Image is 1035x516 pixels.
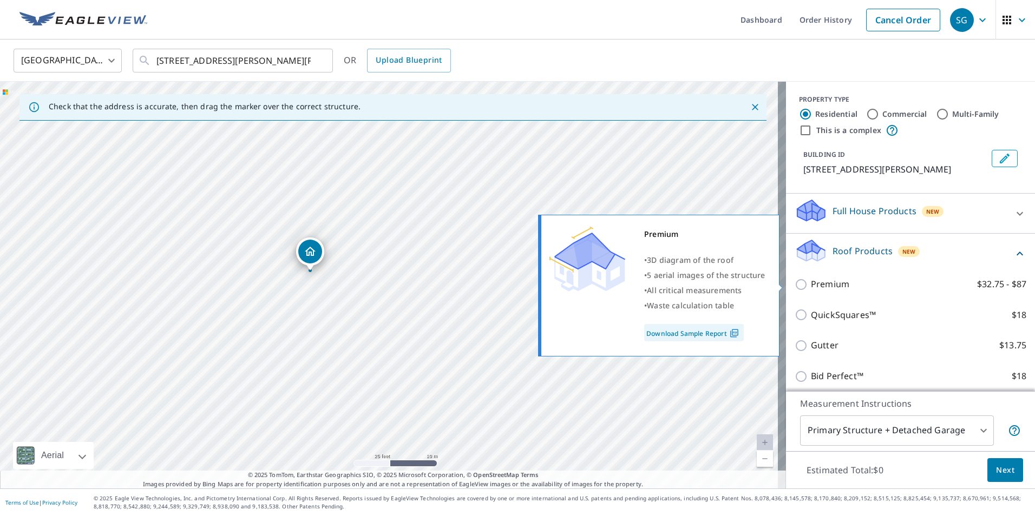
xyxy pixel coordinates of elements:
[644,283,765,298] div: •
[19,12,147,28] img: EV Logo
[647,300,734,310] span: Waste calculation table
[1012,308,1026,322] p: $18
[800,415,994,446] div: Primary Structure + Detached Garage
[803,163,987,176] p: [STREET_ADDRESS][PERSON_NAME]
[757,451,773,467] a: Current Level 20, Zoom Out
[473,471,519,479] a: OpenStreetMap
[799,95,1022,104] div: PROPERTY TYPE
[833,244,893,257] p: Roof Products
[1008,424,1021,437] span: Your report will include the primary structure and a detached garage if one exists.
[815,109,857,120] label: Residential
[999,339,1026,352] p: $13.75
[748,100,762,114] button: Close
[94,494,1030,511] p: © 2025 Eagle View Technologies, Inc. and Pictometry International Corp. All Rights Reserved. Repo...
[902,247,916,256] span: New
[13,442,94,469] div: Aerial
[987,458,1023,482] button: Next
[816,125,881,136] label: This is a complex
[798,458,892,482] p: Estimated Total: $0
[647,285,742,295] span: All critical measurements
[996,464,1014,477] span: Next
[5,499,39,506] a: Terms of Use
[977,277,1026,291] p: $32.75 - $87
[811,339,839,352] p: Gutter
[1012,369,1026,383] p: $18
[795,238,1026,269] div: Roof ProductsNew
[14,45,122,76] div: [GEOGRAPHIC_DATA]
[811,308,876,322] p: QuickSquares™
[49,102,361,111] p: Check that the address is accurate, then drag the marker over the correct structure.
[926,207,940,216] span: New
[952,109,999,120] label: Multi-Family
[727,328,742,338] img: Pdf Icon
[42,499,77,506] a: Privacy Policy
[521,471,539,479] a: Terms
[296,237,324,271] div: Dropped pin, building 1, Residential property, 25510 Coltrane Dr Damascus, MD 20872
[800,397,1021,410] p: Measurement Instructions
[811,277,849,291] p: Premium
[992,150,1018,167] button: Edit building 1
[344,49,451,72] div: OR
[833,204,916,217] p: Full House Products
[5,499,77,506] p: |
[644,324,744,341] a: Download Sample Report
[795,198,1026,229] div: Full House ProductsNew
[950,8,974,32] div: SG
[38,442,67,469] div: Aerial
[644,268,765,283] div: •
[882,109,927,120] label: Commercial
[644,227,765,242] div: Premium
[811,369,863,383] p: Bid Perfect™
[757,434,773,451] a: Current Level 20, Zoom In Disabled
[647,270,765,280] span: 5 aerial images of the structure
[248,471,539,480] span: © 2025 TomTom, Earthstar Geographics SIO, © 2025 Microsoft Corporation, ©
[644,298,765,313] div: •
[549,227,625,292] img: Premium
[644,253,765,268] div: •
[647,255,733,265] span: 3D diagram of the roof
[803,150,845,159] p: BUILDING ID
[367,49,450,72] a: Upload Blueprint
[866,9,940,31] a: Cancel Order
[376,54,442,67] span: Upload Blueprint
[156,45,311,76] input: Search by address or latitude-longitude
